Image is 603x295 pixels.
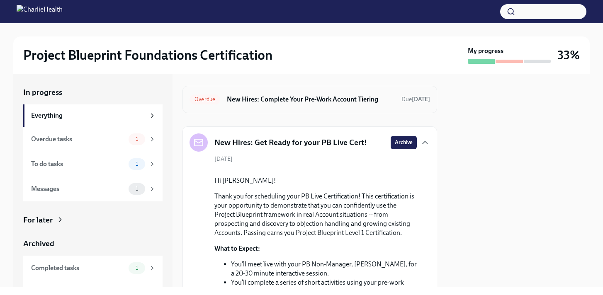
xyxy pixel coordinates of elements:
span: 1 [131,186,143,192]
a: For later [23,215,163,225]
span: Archive [395,138,413,147]
p: Thank you for scheduling your PB Live Certification! This certification is your opportunity to de... [214,192,417,237]
h2: Project Blueprint Foundations Certification [23,47,272,63]
a: Archived [23,238,163,249]
a: Messages1 [23,177,163,201]
a: OverdueNew Hires: Complete Your Pre-Work Account TieringDue[DATE] [190,93,430,106]
span: 1 [131,161,143,167]
h6: New Hires: Complete Your Pre-Work Account Tiering [227,95,395,104]
strong: [DATE] [412,96,430,103]
div: Overdue tasks [31,135,125,144]
div: Messages [31,184,125,193]
span: 1 [131,265,143,271]
button: Archive [391,136,417,149]
strong: My progress [468,46,503,56]
div: Everything [31,111,145,120]
p: Hi [PERSON_NAME]! [214,176,417,185]
strong: What to Expect: [214,244,260,252]
span: Due [401,96,430,103]
img: CharlieHealth [17,5,63,18]
a: In progress [23,87,163,98]
div: To do tasks [31,160,125,169]
div: Completed tasks [31,264,125,273]
li: You’ll meet live with your PB Non-Manager, [PERSON_NAME], for a 20-30 minute interactive session. [231,260,417,278]
a: To do tasks1 [23,152,163,177]
span: September 8th, 2025 12:00 [401,95,430,103]
span: [DATE] [214,155,233,163]
a: Overdue tasks1 [23,127,163,152]
div: For later [23,215,53,225]
span: Overdue [190,96,220,102]
span: 1 [131,136,143,142]
a: Everything [23,104,163,127]
h3: 33% [557,48,580,63]
h5: New Hires: Get Ready for your PB Live Cert! [214,137,367,148]
a: Completed tasks1 [23,256,163,280]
